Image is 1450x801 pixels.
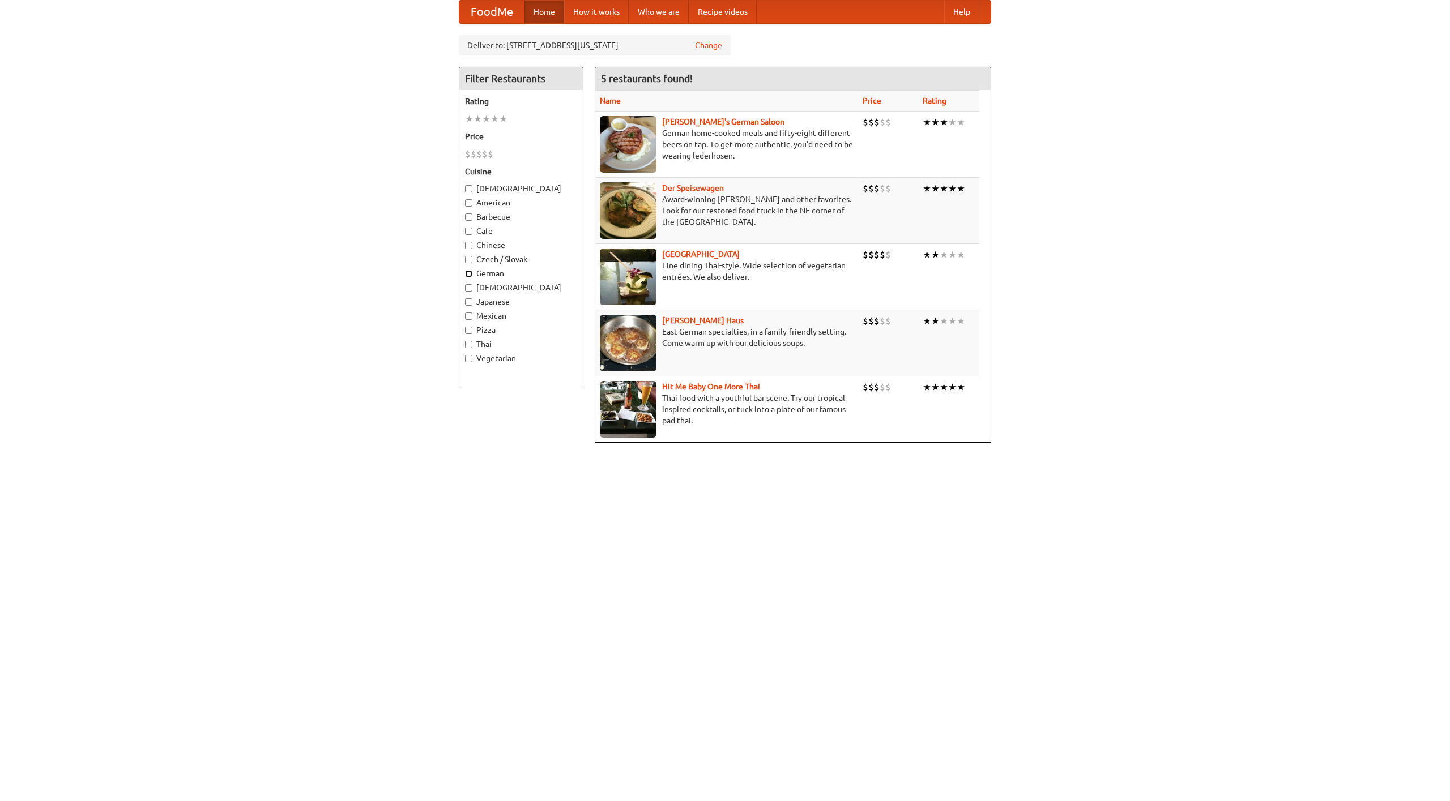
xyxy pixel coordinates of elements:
li: $ [880,249,885,261]
img: babythai.jpg [600,381,656,438]
input: Thai [465,341,472,348]
li: ★ [948,182,957,195]
li: $ [863,182,868,195]
label: Pizza [465,324,577,336]
li: ★ [948,315,957,327]
label: Barbecue [465,211,577,222]
li: $ [476,148,482,160]
a: [PERSON_NAME] Haus [662,316,744,325]
li: $ [868,182,874,195]
label: [DEMOGRAPHIC_DATA] [465,183,577,194]
a: Price [863,96,881,105]
a: Who we are [629,1,689,23]
li: ★ [499,113,507,125]
li: $ [465,148,471,160]
li: $ [874,315,880,327]
li: $ [874,249,880,261]
a: Recipe videos [689,1,757,23]
label: American [465,197,577,208]
a: FoodMe [459,1,524,23]
li: ★ [940,182,948,195]
label: Vegetarian [465,353,577,364]
li: $ [874,381,880,393]
li: ★ [948,381,957,393]
li: $ [482,148,488,160]
li: ★ [923,116,931,128]
li: ★ [465,113,474,125]
li: $ [488,148,493,160]
li: $ [880,182,885,195]
li: $ [863,381,868,393]
a: Rating [923,96,946,105]
li: $ [868,116,874,128]
input: Czech / Slovak [465,256,472,263]
li: ★ [931,315,940,327]
li: $ [880,381,885,393]
input: Japanese [465,298,472,306]
li: ★ [940,315,948,327]
li: $ [874,182,880,195]
li: $ [863,249,868,261]
a: How it works [564,1,629,23]
li: ★ [931,381,940,393]
li: ★ [940,116,948,128]
li: ★ [948,116,957,128]
li: $ [863,116,868,128]
label: Mexican [465,310,577,322]
li: ★ [931,116,940,128]
a: Help [944,1,979,23]
a: Der Speisewagen [662,183,724,192]
li: ★ [957,315,965,327]
li: $ [868,315,874,327]
li: $ [885,249,891,261]
label: Thai [465,339,577,350]
li: ★ [957,381,965,393]
li: ★ [923,315,931,327]
label: German [465,268,577,279]
a: [PERSON_NAME]'s German Saloon [662,117,784,126]
ng-pluralize: 5 restaurants found! [601,73,693,84]
li: $ [885,182,891,195]
li: $ [868,249,874,261]
input: American [465,199,472,207]
label: [DEMOGRAPHIC_DATA] [465,282,577,293]
li: $ [885,315,891,327]
label: Czech / Slovak [465,254,577,265]
img: speisewagen.jpg [600,182,656,239]
li: ★ [957,249,965,261]
p: Thai food with a youthful bar scene. Try our tropical inspired cocktails, or tuck into a plate of... [600,392,854,426]
label: Cafe [465,225,577,237]
img: kohlhaus.jpg [600,315,656,371]
li: ★ [948,249,957,261]
input: Cafe [465,228,472,235]
li: $ [885,381,891,393]
a: Change [695,40,722,51]
p: German home-cooked meals and fifty-eight different beers on tap. To get more authentic, you'd nee... [600,127,854,161]
h5: Price [465,131,577,142]
li: ★ [940,249,948,261]
li: ★ [923,381,931,393]
li: $ [880,315,885,327]
li: $ [874,116,880,128]
input: German [465,270,472,277]
li: ★ [923,182,931,195]
p: Award-winning [PERSON_NAME] and other favorites. Look for our restored food truck in the NE corne... [600,194,854,228]
li: ★ [931,249,940,261]
li: $ [885,116,891,128]
b: [GEOGRAPHIC_DATA] [662,250,740,259]
h4: Filter Restaurants [459,67,583,90]
li: ★ [491,113,499,125]
img: satay.jpg [600,249,656,305]
label: Chinese [465,239,577,251]
input: [DEMOGRAPHIC_DATA] [465,185,472,192]
input: Barbecue [465,213,472,221]
a: Hit Me Baby One More Thai [662,382,760,391]
li: ★ [474,113,482,125]
input: Mexican [465,312,472,320]
input: [DEMOGRAPHIC_DATA] [465,284,472,292]
li: ★ [957,116,965,128]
